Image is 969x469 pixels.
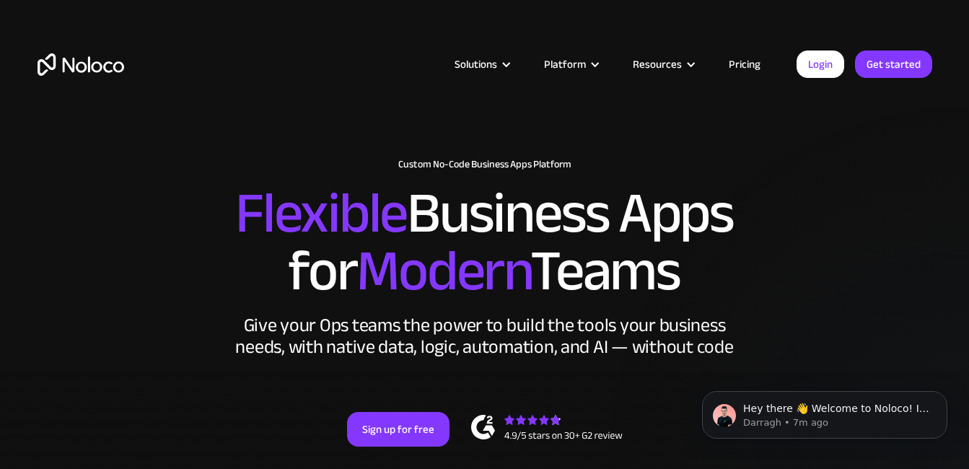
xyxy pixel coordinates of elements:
iframe: Intercom notifications message [680,361,969,462]
div: Solutions [437,55,526,74]
a: Pricing [711,55,779,74]
span: Modern [356,217,530,325]
h1: Custom No-Code Business Apps Platform [38,159,932,170]
span: Flexible [235,159,407,267]
div: Platform [544,55,586,74]
div: Platform [526,55,615,74]
div: Solutions [455,55,497,74]
h2: Business Apps for Teams [38,185,932,300]
a: Login [797,51,844,78]
a: Sign up for free [347,412,450,447]
div: Resources [615,55,711,74]
div: Give your Ops teams the power to build the tools your business needs, with native data, logic, au... [232,315,737,358]
div: Resources [633,55,682,74]
a: Get started [855,51,932,78]
a: home [38,53,124,76]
